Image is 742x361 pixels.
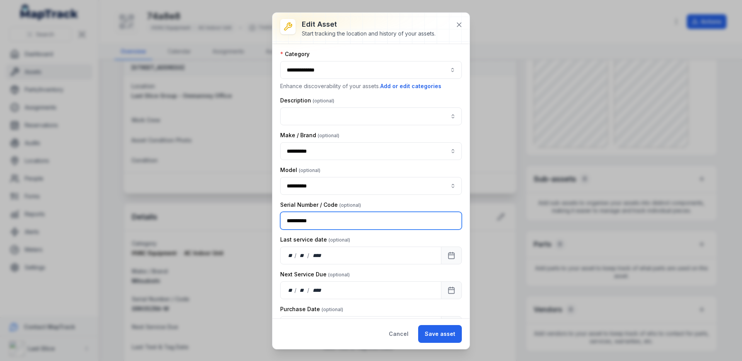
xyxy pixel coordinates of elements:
[287,252,294,259] div: day,
[441,247,462,264] button: Calendar
[280,50,310,58] label: Category
[280,305,343,313] label: Purchase Date
[310,286,324,294] div: year,
[297,252,308,259] div: month,
[280,107,462,125] input: asset-edit:description-label
[441,316,462,334] button: Calendar
[307,286,310,294] div: /
[280,236,350,244] label: Last service date
[287,286,294,294] div: day,
[441,281,462,299] button: Calendar
[280,271,350,278] label: Next Service Due
[280,142,462,160] input: asset-edit:cf[ebb60b7c-a6c7-4352-97cf-f2206141bd39]-label
[382,325,415,343] button: Cancel
[302,19,436,30] h3: Edit asset
[280,131,339,139] label: Make / Brand
[380,82,442,90] button: Add or edit categories
[280,82,462,90] p: Enhance discoverability of your assets.
[310,252,324,259] div: year,
[302,30,436,37] div: Start tracking the location and history of your assets.
[294,252,297,259] div: /
[294,286,297,294] div: /
[280,177,462,195] input: asset-edit:cf[08eaddf7-07cd-453f-a58e-3fff727ebd05]-label
[418,325,462,343] button: Save asset
[297,286,308,294] div: month,
[280,166,320,174] label: Model
[280,201,361,209] label: Serial Number / Code
[280,97,334,104] label: Description
[307,252,310,259] div: /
